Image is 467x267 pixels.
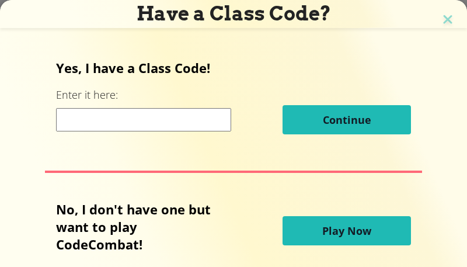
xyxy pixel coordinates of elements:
p: Yes, I have a Class Code! [56,59,411,77]
button: Play Now [283,216,411,245]
p: No, I don't have one but want to play CodeCombat! [56,200,224,253]
span: Continue [323,113,371,127]
label: Enter it here: [56,88,118,102]
span: Play Now [322,224,371,238]
span: Have a Class Code? [137,2,331,25]
button: Continue [283,105,411,134]
img: close icon [440,12,455,29]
